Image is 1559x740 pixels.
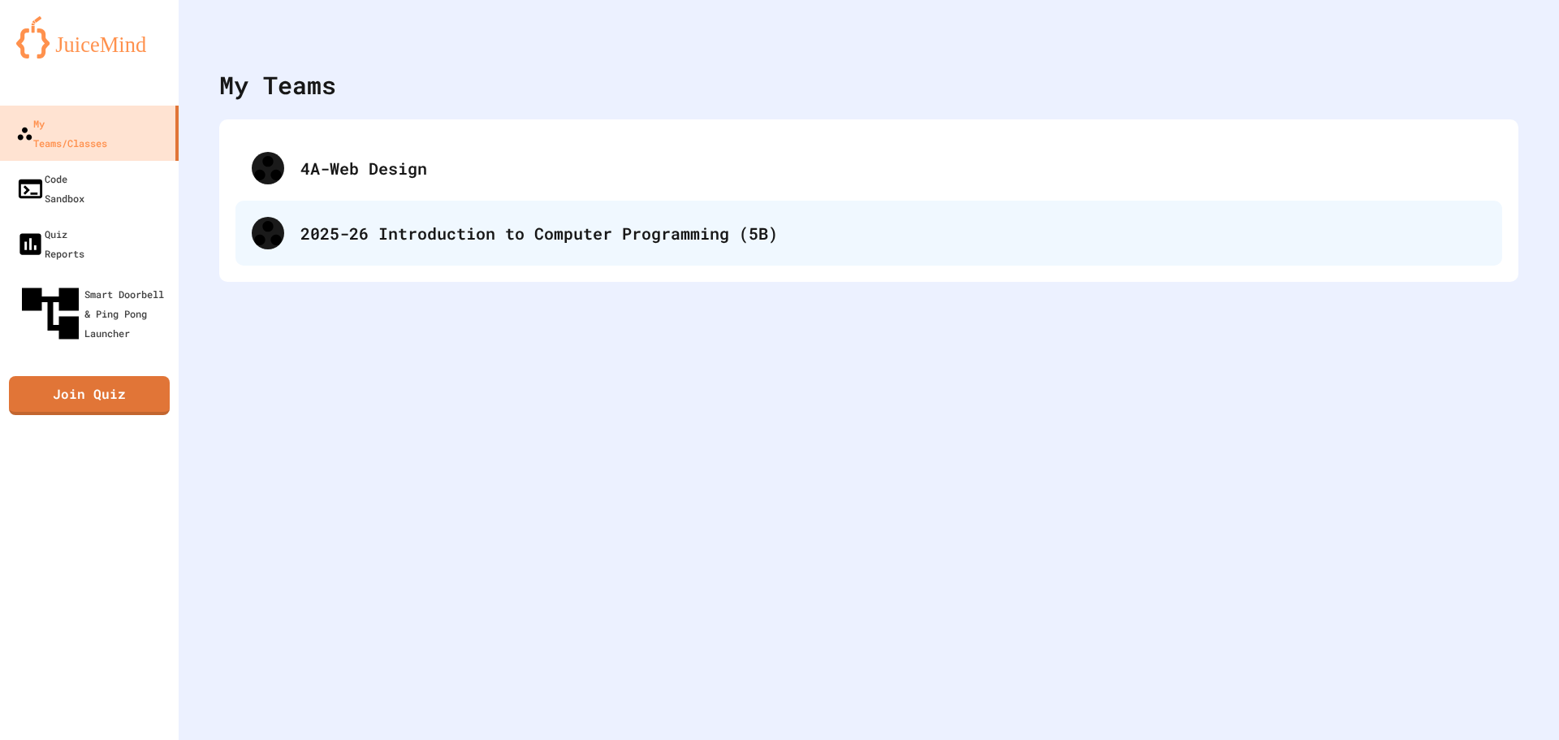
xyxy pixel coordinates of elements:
div: My Teams/Classes [16,114,107,153]
img: logo-orange.svg [16,16,162,58]
div: 4A-Web Design [300,156,1486,180]
div: 2025-26 Introduction to Computer Programming (5B) [300,221,1486,245]
div: Quiz Reports [16,224,84,263]
div: 4A-Web Design [235,136,1502,201]
div: My Teams [219,67,336,103]
a: Join Quiz [9,376,170,415]
div: 2025-26 Introduction to Computer Programming (5B) [235,201,1502,266]
div: Code Sandbox [16,169,84,208]
div: Smart Doorbell & Ping Pong Launcher [16,279,172,348]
